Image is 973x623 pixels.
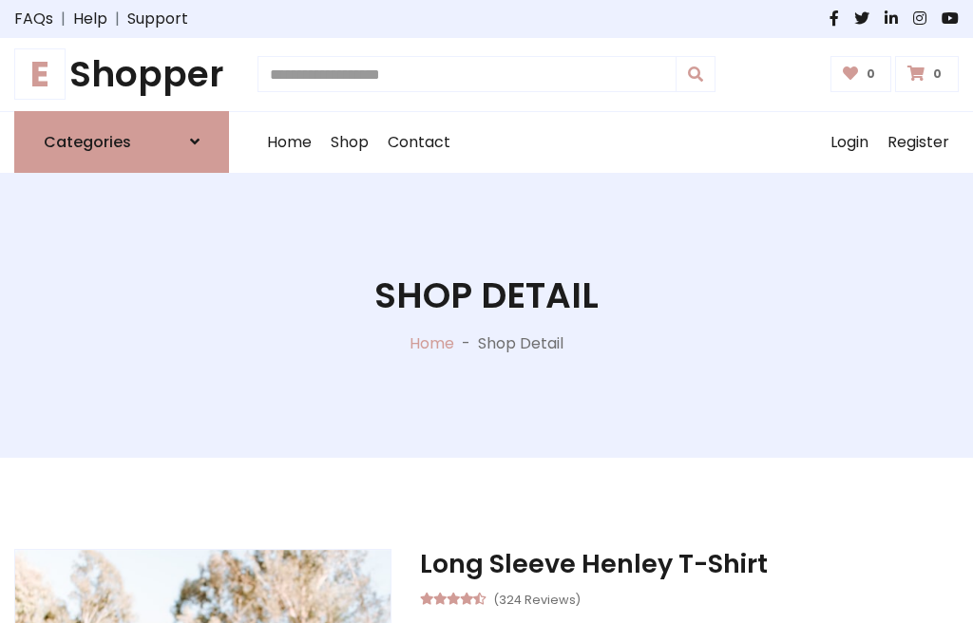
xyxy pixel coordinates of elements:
span: E [14,48,66,100]
a: Register [878,112,959,173]
h3: Long Sleeve Henley T-Shirt [420,549,959,579]
a: Login [821,112,878,173]
span: | [107,8,127,30]
span: | [53,8,73,30]
span: 0 [928,66,946,83]
h6: Categories [44,133,131,151]
p: - [454,332,478,355]
a: Support [127,8,188,30]
a: Contact [378,112,460,173]
p: Shop Detail [478,332,563,355]
a: Shop [321,112,378,173]
h1: Shopper [14,53,229,96]
a: Home [258,112,321,173]
a: Help [73,8,107,30]
small: (324 Reviews) [493,587,581,610]
a: Categories [14,111,229,173]
span: 0 [862,66,880,83]
a: FAQs [14,8,53,30]
h1: Shop Detail [374,274,599,317]
a: 0 [830,56,892,92]
a: 0 [895,56,959,92]
a: Home [410,332,454,354]
a: EShopper [14,53,229,96]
